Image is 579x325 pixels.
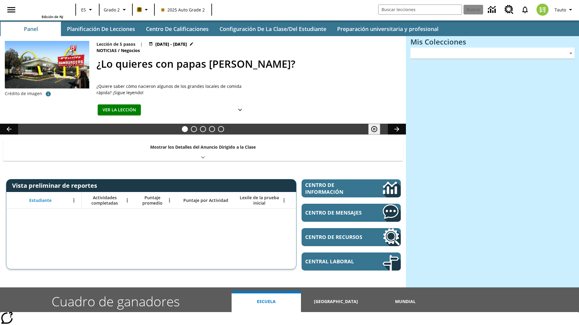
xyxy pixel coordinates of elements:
[24,2,63,14] a: Portada
[147,41,195,47] button: 26 jul - 03 jul Elegir fechas
[81,7,86,13] span: ES
[501,2,517,18] a: Centro de recursos, Se abrirá en una pestaña nueva.
[305,258,365,265] span: Central laboral
[165,196,174,205] button: Abrir menú
[69,196,78,205] button: Abrir menú
[388,124,406,135] button: Carrusel de lecciones, seguir
[150,144,256,150] p: Mostrar los Detalles del Anuncio Dirigido a la Clase
[182,126,188,132] button: Diapositiva 1 ¿Lo quieres con papas fritas?
[62,22,140,36] button: Planificación de lecciones
[232,291,301,312] button: Escuela
[141,22,214,36] button: Centro de calificaciones
[42,88,54,99] button: Crédito de imagen: McClatchy-Tribune/Tribune Content Agency LLC/Foto de banco de imágenes Alamy
[96,47,118,54] span: Noticias
[140,41,143,47] span: |
[96,41,135,47] p: Lección de 5 pasos
[237,195,281,206] span: Lexile de la prueba inicial
[101,4,130,15] button: Grado: Grado 2, Elige un grado
[215,22,331,36] button: Configuración de la clase/del estudiante
[305,181,362,195] span: Centro de información
[104,7,120,13] span: Grado 2
[123,196,132,205] button: Abrir menú
[96,83,247,96] div: ¿Quiere saber cómo nacieron algunos de los grandes locales de comida rápida? ¡Sigue leyendo!
[302,252,401,271] a: Central laboral
[155,41,187,47] span: [DATE] - [DATE]
[368,124,380,135] button: Pausar
[280,196,289,205] button: Abrir menú
[368,124,386,135] div: Pausar
[371,291,440,312] button: Mundial
[78,4,97,15] button: Lenguaje: ES, Selecciona un idioma
[98,104,141,116] button: Ver la lección
[552,4,577,15] button: Perfil/Configuración
[24,2,63,19] div: Portada
[118,48,120,53] span: /
[517,2,533,17] a: Notificaciones
[218,126,224,132] button: Diapositiva 5 Una idea, mucho trabajo
[209,126,215,132] button: Diapositiva 4 ¿Cuál es la gran idea?
[200,126,206,132] button: Diapositiva 3 ¿Los autos del futuro?
[138,6,141,13] span: B
[96,56,399,72] h2: ¿Lo quieres con papas fritas?
[3,140,403,161] div: Mostrar los Detalles del Anuncio Dirigido a la Clase
[410,38,574,46] h3: Mis Colecciones
[536,4,549,16] img: avatar image
[2,1,20,19] button: Abrir el menú lateral
[484,2,501,18] a: Centro de información
[5,91,42,97] p: Crédito de imagen
[533,2,552,17] button: Escoja un nuevo avatar
[138,195,167,206] span: Puntaje promedio
[555,7,566,13] span: Tauto
[302,228,401,246] a: Centro de recursos, Se abrirá en una pestaña nueva.
[85,195,125,206] span: Actividades completadas
[302,204,401,222] a: Centro de mensajes
[121,47,141,54] span: Negocios
[234,104,246,116] button: Ver más
[1,22,61,36] button: Panel
[42,14,63,19] span: Edición de NJ
[5,41,89,88] img: Uno de los primeros locales de McDonald's, con el icónico letrero rojo y los arcos amarillos.
[134,4,152,15] button: Boost El color de la clase es anaranjado claro. Cambiar el color de la clase.
[183,198,228,203] span: Puntaje por Actividad
[305,209,365,216] span: Centro de mensajes
[305,234,365,240] span: Centro de recursos
[378,5,462,14] input: Buscar campo
[12,181,100,190] span: Vista preliminar de reportes
[302,179,401,197] a: Centro de información
[332,22,443,36] button: Preparación universitaria y profesional
[301,291,370,312] button: [GEOGRAPHIC_DATA]
[191,126,197,132] button: Diapositiva 2 Modas que pasaron de moda
[29,198,52,203] span: Estudiante
[161,7,205,13] span: 2025 Auto Grade 2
